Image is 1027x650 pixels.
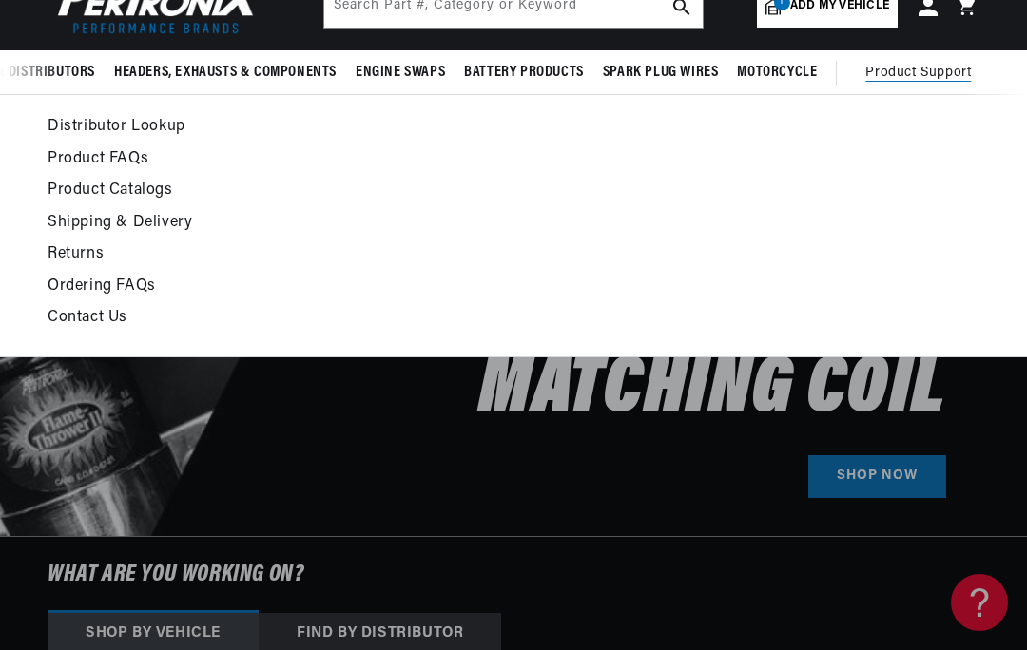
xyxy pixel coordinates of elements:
[727,50,826,95] summary: Motorcycle
[356,63,445,83] span: Engine Swaps
[737,63,817,83] span: Motorcycle
[133,150,946,425] h2: Buy an Ignition Conversion, Get 50% off the Matching Coil
[48,114,720,141] a: Distributor Lookup
[603,63,719,83] span: Spark Plug Wires
[48,178,720,204] a: Product Catalogs
[105,50,346,95] summary: Headers, Exhausts & Components
[808,455,946,498] a: SHOP NOW
[455,50,593,95] summary: Battery Products
[593,50,728,95] summary: Spark Plug Wires
[48,210,720,237] a: Shipping & Delivery
[48,305,720,332] a: Contact Us
[346,50,455,95] summary: Engine Swaps
[865,63,971,84] span: Product Support
[114,63,337,83] span: Headers, Exhausts & Components
[48,146,720,173] a: Product FAQs
[48,274,720,300] a: Ordering FAQs
[464,63,584,83] span: Battery Products
[48,241,720,268] a: Returns
[865,50,980,96] summary: Product Support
